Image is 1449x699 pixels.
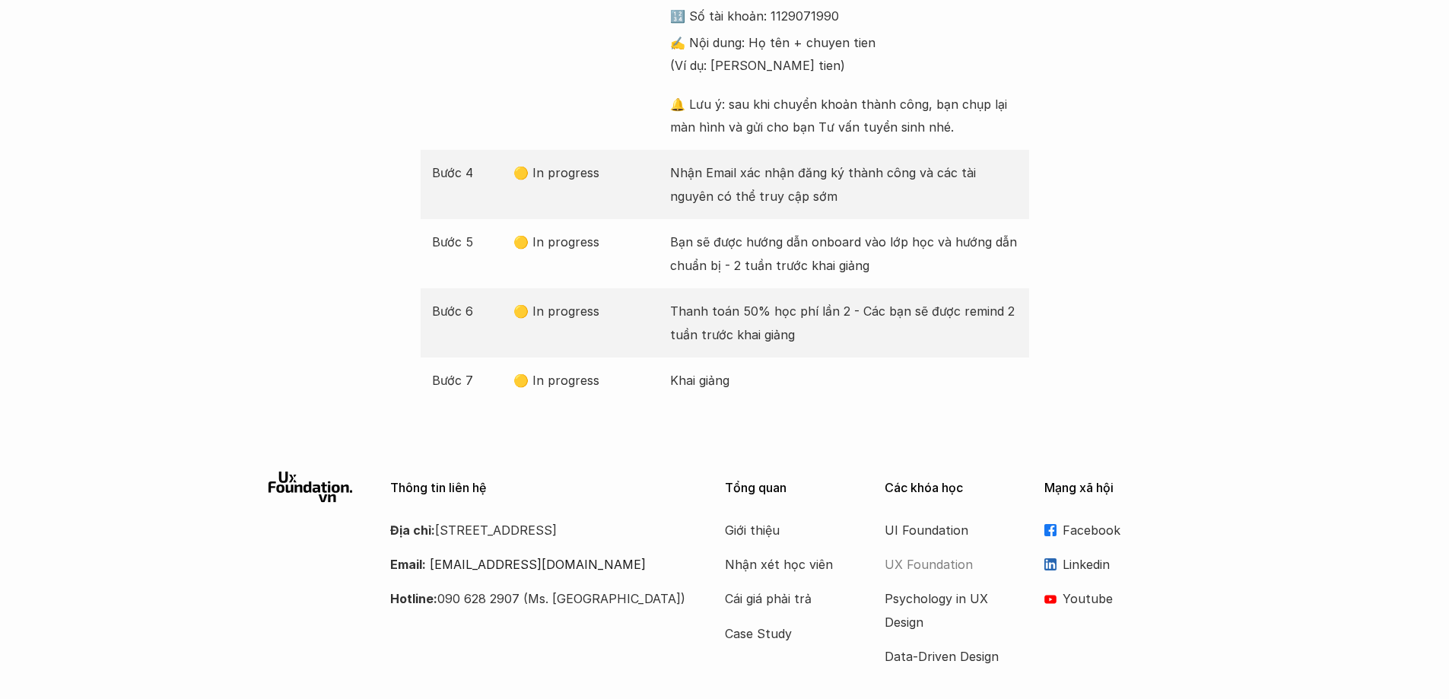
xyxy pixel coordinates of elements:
p: 🟡 In progress [513,230,663,253]
p: ✍️ Nội dung: Họ tên + chuyen tien (Ví dụ: [PERSON_NAME] tien) [670,31,1018,78]
p: Thanh toán 50% học phí lần 2 - Các bạn sẽ được remind 2 tuần trước khai giảng [670,300,1018,346]
p: 🔔 Lưu ý: sau khi chuyển khoản thành công, bạn chụp lại màn hình và gửi cho bạn Tư vấn tuyển sinh ... [670,93,1018,139]
a: UX Foundation [885,553,1006,576]
a: Case Study [725,622,847,645]
a: Nhận xét học viên [725,553,847,576]
p: Tổng quan [725,481,862,495]
p: Facebook [1063,519,1181,542]
a: Linkedin [1044,553,1181,576]
a: Facebook [1044,519,1181,542]
p: Khai giảng [670,369,1018,392]
p: [STREET_ADDRESS] [390,519,687,542]
p: Linkedin [1063,553,1181,576]
a: [EMAIL_ADDRESS][DOMAIN_NAME] [430,557,646,572]
p: Bước 6 [432,300,507,322]
a: Youtube [1044,587,1181,610]
p: Mạng xã hội [1044,481,1181,495]
p: 090 628 2907 (Ms. [GEOGRAPHIC_DATA]) [390,587,687,610]
p: 🟡 In progress [513,161,663,184]
p: Thông tin liên hệ [390,481,687,495]
a: Cái giá phải trả [725,587,847,610]
p: 🟡 In progress [513,369,663,392]
p: 🔢 Số tài khoản: 1129071990 [670,5,1018,27]
strong: Địa chỉ: [390,523,435,538]
strong: Hotline: [390,591,437,606]
a: Giới thiệu [725,519,847,542]
p: Bước 5 [432,230,507,253]
strong: Email: [390,557,426,572]
p: Nhận Email xác nhận đăng ký thành công và các tài nguyên có thể truy cập sớm [670,161,1018,208]
a: UI Foundation [885,519,1006,542]
a: Data-Driven Design [885,645,1006,668]
a: Psychology in UX Design [885,587,1006,634]
p: Bạn sẽ được hướng dẫn onboard vào lớp học và hướng dẫn chuẩn bị - 2 tuần trước khai giảng [670,230,1018,277]
p: Youtube [1063,587,1181,610]
p: 🟡 In progress [513,300,663,322]
p: Bước 7 [432,369,507,392]
p: Bước 4 [432,161,507,184]
p: Các khóa học [885,481,1022,495]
